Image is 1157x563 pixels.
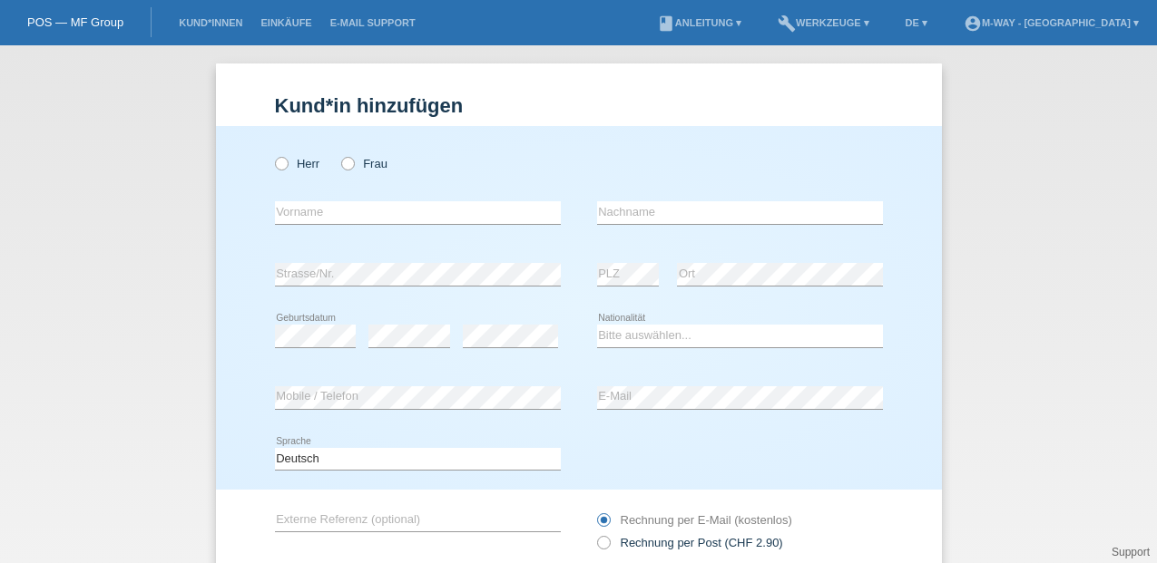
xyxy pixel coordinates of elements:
[964,15,982,33] i: account_circle
[657,15,675,33] i: book
[275,94,883,117] h1: Kund*in hinzufügen
[27,15,123,29] a: POS — MF Group
[275,157,320,170] label: Herr
[170,17,251,28] a: Kund*innen
[597,513,792,527] label: Rechnung per E-Mail (kostenlos)
[597,536,609,558] input: Rechnung per Post (CHF 2.90)
[1112,546,1150,558] a: Support
[251,17,320,28] a: Einkäufe
[341,157,353,169] input: Frau
[769,17,878,28] a: buildWerkzeuge ▾
[597,536,783,549] label: Rechnung per Post (CHF 2.90)
[648,17,750,28] a: bookAnleitung ▾
[597,513,609,536] input: Rechnung per E-Mail (kostenlos)
[321,17,425,28] a: E-Mail Support
[955,17,1148,28] a: account_circlem-way - [GEOGRAPHIC_DATA] ▾
[275,157,287,169] input: Herr
[341,157,387,170] label: Frau
[778,15,796,33] i: build
[897,17,936,28] a: DE ▾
